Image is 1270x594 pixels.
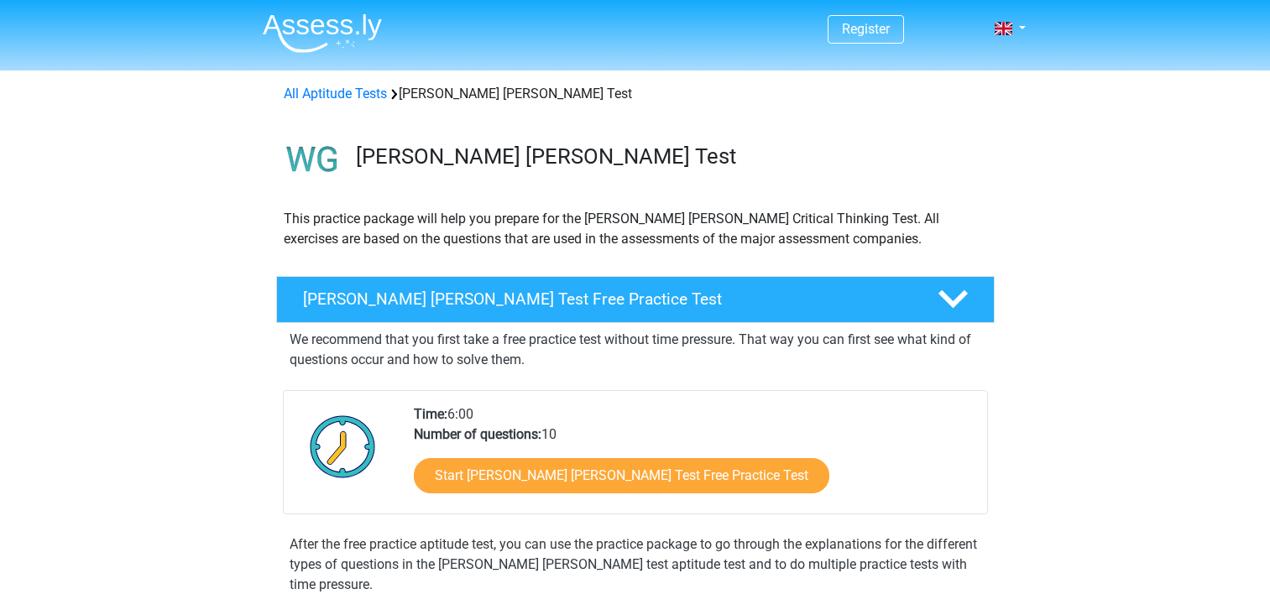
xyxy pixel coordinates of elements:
[303,289,911,309] h4: [PERSON_NAME] [PERSON_NAME] Test Free Practice Test
[842,21,890,37] a: Register
[284,86,387,102] a: All Aptitude Tests
[401,404,986,513] div: 6:00 10
[356,143,981,169] h3: [PERSON_NAME] [PERSON_NAME] Test
[284,209,987,249] p: This practice package will help you prepare for the [PERSON_NAME] [PERSON_NAME] Critical Thinking...
[290,330,981,370] p: We recommend that you first take a free practice test without time pressure. That way you can fir...
[277,84,994,104] div: [PERSON_NAME] [PERSON_NAME] Test
[263,13,382,53] img: Assessly
[277,124,348,195] img: watson glaser test
[414,406,447,422] b: Time:
[414,426,541,442] b: Number of questions:
[269,276,1001,323] a: [PERSON_NAME] [PERSON_NAME] Test Free Practice Test
[414,458,829,493] a: Start [PERSON_NAME] [PERSON_NAME] Test Free Practice Test
[301,404,385,488] img: Clock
